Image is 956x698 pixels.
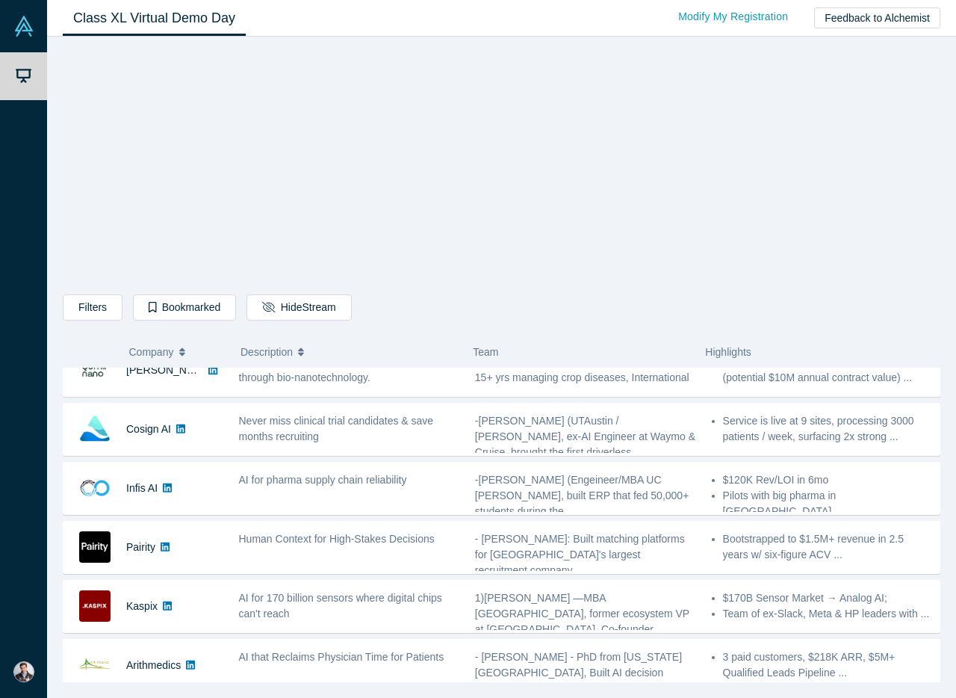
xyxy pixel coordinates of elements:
img: Pairity's Logo [79,531,111,563]
span: AI for pharma supply chain reliability [239,474,407,486]
span: Human Context for High-Stakes Decisions [239,533,435,545]
li: Ongoing Pilots with billion dollar company (potential $10M annual contract value) ... [723,354,932,386]
img: Infis AI's Logo [79,472,111,504]
button: Description [240,336,457,368]
img: Cosign AI's Logo [79,413,111,445]
iframe: Alchemist Class XL Demo Day: Vault [294,49,710,283]
span: AI that Reclaims Physician Time for Patients [239,651,444,663]
span: -[PERSON_NAME] (Engeineer/MBA UC [PERSON_NAME], built ERP that fed 50,000+ students during the ... [475,474,689,517]
li: Pilots with big pharma in [GEOGRAPHIC_DATA] ... [723,488,932,519]
span: 1)[PERSON_NAME] —MBA [GEOGRAPHIC_DATA], former ecosystem VP at [GEOGRAPHIC_DATA]. Co-founder ... [475,592,689,635]
span: Description [240,336,293,368]
a: Kaspix [126,600,158,612]
button: Filters [63,294,122,321]
button: Bookmarked [133,294,236,321]
a: Modify My Registration [662,4,804,30]
span: - [PERSON_NAME] - PhD from [US_STATE][GEOGRAPHIC_DATA], Built AI decision engine from Google, - D... [475,651,693,694]
img: Arithmedics's Logo [79,649,111,681]
li: 3 paid customers, $218K ARR, $5M+ Qualified Leads Pipeline ... [723,649,932,681]
button: HideStream [246,294,351,321]
button: Feedback to Alchemist [814,7,940,28]
a: Pairity [126,541,155,553]
img: Qumir Nano's Logo [79,354,111,386]
li: Team of ex-Slack, Meta & HP leaders with ... [723,606,932,622]
a: [PERSON_NAME] [126,364,212,376]
span: AI for 170 billion sensors where digital chips can't reach [239,592,442,620]
span: Company [129,336,174,368]
span: -[PERSON_NAME] (PhD Biological Sciences, 15+ yrs managing crop diseases, International ... [475,356,689,399]
a: Infis AI [126,482,158,494]
span: Team [473,346,498,358]
a: Arithmedics [126,659,181,671]
span: Highlights [705,346,751,358]
span: - [PERSON_NAME]: Built matching platforms for [GEOGRAPHIC_DATA]'s largest recruitment company ... [475,533,685,576]
a: Class XL Virtual Demo Day [63,1,246,36]
img: Alchemist Vault Logo [13,16,34,37]
img: Kaspix's Logo [79,590,111,622]
button: Company [129,336,226,368]
li: $120K Rev/LOI in 6mo [723,472,932,488]
li: Service is live at 9 sites, processing 3000 patients / week, surfacing 2x strong ... [723,413,932,445]
a: Cosign AI [126,423,171,435]
li: $170B Sensor Market → Analog AI; [723,590,932,606]
span: Never miss clinical trial candidates & save months recruiting [239,415,434,442]
span: -[PERSON_NAME] (UTAustin / [PERSON_NAME], ex-AI Engineer at Waymo & Cruise, brought the first dri... [475,415,695,458]
li: Bootstrapped to $1.5M+ revenue in 2.5 years w/ six-figure ACV ... [723,531,932,563]
img: Christopher Martin's Account [13,661,34,682]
